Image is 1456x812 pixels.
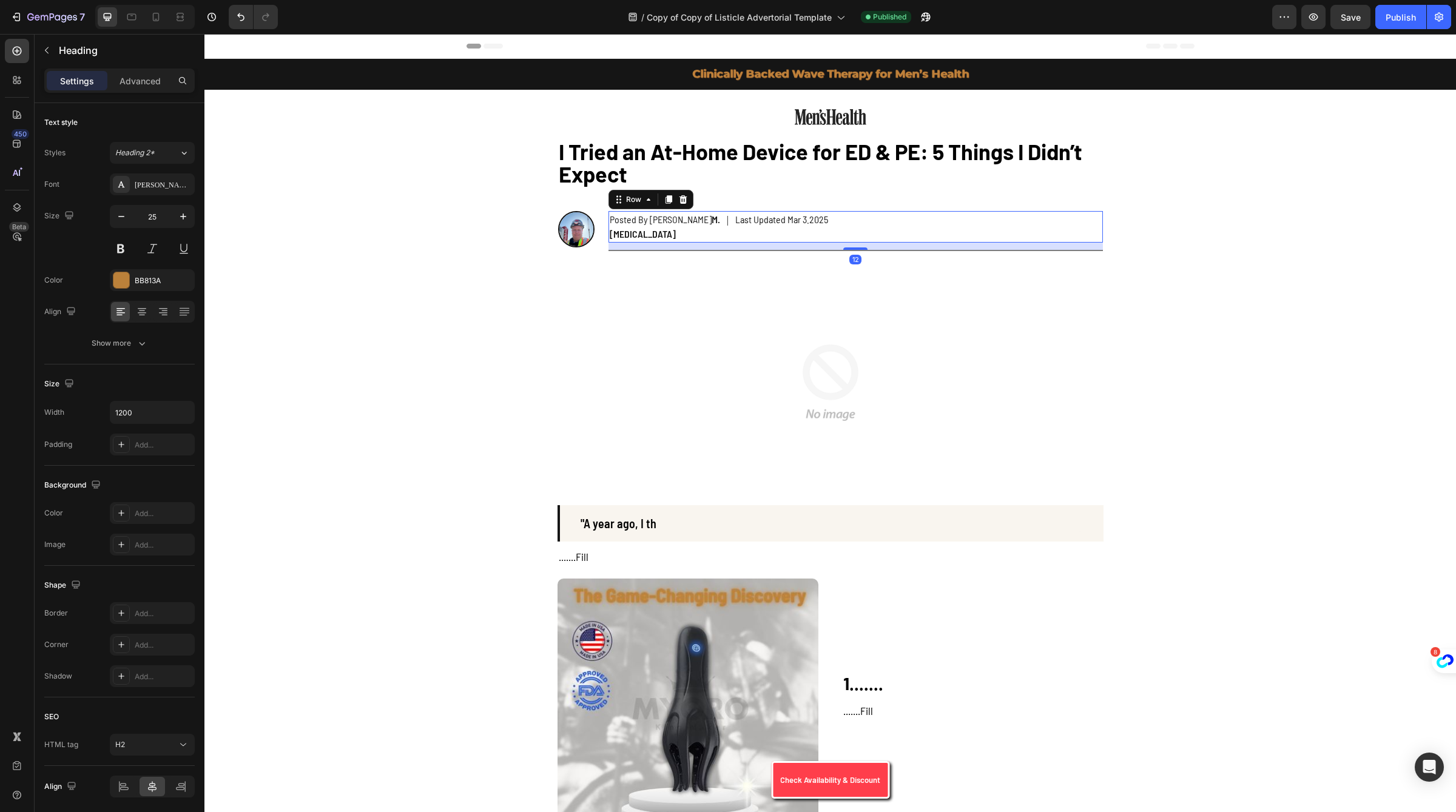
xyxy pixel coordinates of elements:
[44,711,59,722] div: SEO
[44,332,195,354] button: Show more
[44,208,76,224] div: Size
[44,739,78,750] div: HTML tag
[110,401,194,423] input: Auto
[353,107,899,153] h2: Rich Text Editor. Editing area: main
[135,640,192,651] div: Add...
[135,508,192,519] div: Add...
[44,508,63,518] div: Color
[44,179,59,190] div: Font
[135,180,192,190] div: [PERSON_NAME]
[9,222,29,232] div: Beta
[44,477,103,494] div: Background
[353,545,615,794] img: gempages_574935580928901919-06920974-90cb-487d-b623-1eaec1d93257.jpg
[567,727,685,765] a: Check Availability & Discount
[354,516,384,529] span: .......Fill
[204,34,1456,812] iframe: To enrich screen reader interactions, please activate Accessibility in Grammarly extension settings
[645,221,657,230] div: 12
[120,75,161,87] p: Advanced
[354,108,898,152] p: ⁠⁠⁠⁠⁠⁠⁠
[584,66,669,100] img: gempages_574935580928901919-3f2cc348-e49f-4cb5-869e-a6d600dd4e86.png
[44,671,72,682] div: Shadow
[1341,12,1361,22] span: Save
[135,440,192,451] div: Add...
[405,194,471,206] strong: [MEDICAL_DATA]
[517,240,735,458] img: no-image-2048-5e88c1b20e087fb7bbe9a3771824e743c244f437e4f8ba93bbf7b11b53f7824c_large.gif
[44,275,63,286] div: Color
[135,275,192,286] div: BB813A
[576,741,676,751] span: Check Availability & Discount
[44,779,79,795] div: Align
[110,142,195,164] button: Heading 2*
[229,5,278,29] div: Undo/Redo
[521,178,526,193] p: |
[44,147,66,158] div: Styles
[873,12,906,22] span: Published
[405,178,516,207] p: Posted By [PERSON_NAME]
[44,577,83,594] div: Shape
[647,11,832,24] span: Copy of Copy of Listicle Advertorial Template
[12,129,29,139] div: 450
[44,304,78,320] div: Align
[115,740,125,749] span: H2
[419,160,439,171] div: Row
[44,608,68,619] div: Border
[376,482,452,497] span: "A year ago, I th
[5,5,90,29] button: 7
[44,117,78,128] div: Text style
[1415,753,1444,782] div: Open Intercom Messenger
[79,10,85,24] p: 7
[135,540,192,551] div: Add...
[44,439,72,450] div: Padding
[1375,5,1426,29] button: Publish
[92,337,148,349] div: Show more
[59,43,190,58] p: Heading
[115,147,155,158] span: Heading 2*
[639,670,669,683] span: .......Fill
[1386,11,1416,24] div: Publish
[1330,5,1370,29] button: Save
[44,639,69,650] div: Corner
[354,177,390,213] img: gempages_574935580928901919-60f228ee-eea2-448f-8aef-fb8aac6c8604.png
[44,407,64,418] div: Width
[507,180,516,191] strong: M.
[60,75,94,87] p: Settings
[531,178,624,193] p: Last Updated Mar 3.2025
[354,104,878,153] span: I Tried an At-Home Device for ED & PE: 5 Things I Didn’t Expect
[135,671,192,682] div: Add...
[44,376,76,392] div: Size
[639,639,679,660] span: 1.......
[641,11,644,24] span: /
[110,734,195,756] button: H2
[135,608,192,619] div: Add...
[44,539,66,550] div: Image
